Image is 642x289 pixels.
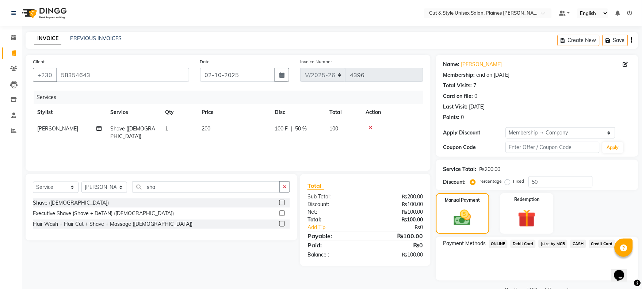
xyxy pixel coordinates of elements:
[477,71,510,79] div: end on [DATE]
[307,182,324,190] span: Total
[512,207,542,229] img: _gift.svg
[37,125,78,132] span: [PERSON_NAME]
[514,196,539,203] label: Redemption
[302,216,365,224] div: Total:
[443,92,473,100] div: Card on file:
[461,61,502,68] a: [PERSON_NAME]
[34,32,61,45] a: INVOICE
[448,208,477,228] img: _cash.svg
[302,251,365,259] div: Balance :
[302,201,365,208] div: Discount:
[443,178,466,186] div: Discount:
[33,199,109,207] div: Shave ([DEMOGRAPHIC_DATA])
[443,144,506,151] div: Coupon Code
[275,125,288,133] span: 100 F
[489,240,508,248] span: ONLINE
[365,208,428,216] div: ₨100.00
[570,240,586,248] span: CASH
[200,58,210,65] label: Date
[270,104,325,121] th: Disc
[329,125,338,132] span: 100
[302,193,365,201] div: Sub Total:
[443,82,472,90] div: Total Visits:
[365,201,428,208] div: ₨100.00
[558,35,600,46] button: Create New
[302,232,365,240] div: Payable:
[365,232,428,240] div: ₨100.00
[475,92,478,100] div: 0
[365,251,428,259] div: ₨100.00
[110,125,155,140] span: Shave ([DEMOGRAPHIC_DATA])
[33,104,106,121] th: Stylist
[33,210,174,217] div: Executive Shave (Shave + DeTAN) ([DEMOGRAPHIC_DATA])
[291,125,292,133] span: |
[376,224,428,231] div: ₨0
[365,193,428,201] div: ₨200.00
[325,104,362,121] th: Total
[302,208,365,216] div: Net:
[33,220,192,228] div: Hair Wash + Hair Cut + Shave + Massage ([DEMOGRAPHIC_DATA])
[443,166,477,173] div: Service Total:
[589,240,615,248] span: Credit Card
[365,241,428,250] div: ₨0
[133,181,280,193] input: Search or Scan
[539,240,568,248] span: Juice by MCB
[479,166,501,173] div: ₨200.00
[443,103,468,111] div: Last Visit:
[19,3,69,23] img: logo
[469,103,485,111] div: [DATE]
[300,58,332,65] label: Invoice Number
[202,125,210,132] span: 200
[56,68,189,82] input: Search by Name/Mobile/Email/Code
[161,104,197,121] th: Qty
[302,224,376,231] a: Add Tip
[197,104,270,121] th: Price
[479,178,502,185] label: Percentage
[474,82,477,90] div: 7
[603,142,623,153] button: Apply
[603,35,628,46] button: Save
[443,114,460,121] div: Points:
[362,104,423,121] th: Action
[302,241,365,250] div: Paid:
[70,35,122,42] a: PREVIOUS INVOICES
[506,142,600,153] input: Enter Offer / Coupon Code
[165,125,168,132] span: 1
[513,178,524,185] label: Fixed
[106,104,161,121] th: Service
[443,71,475,79] div: Membership:
[511,240,536,248] span: Debit Card
[443,61,460,68] div: Name:
[33,68,57,82] button: +230
[365,216,428,224] div: ₨100.00
[461,114,464,121] div: 0
[445,197,480,204] label: Manual Payment
[443,240,486,247] span: Payment Methods
[295,125,307,133] span: 50 %
[443,129,506,137] div: Apply Discount
[33,58,45,65] label: Client
[34,91,429,104] div: Services
[611,260,635,282] iframe: chat widget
